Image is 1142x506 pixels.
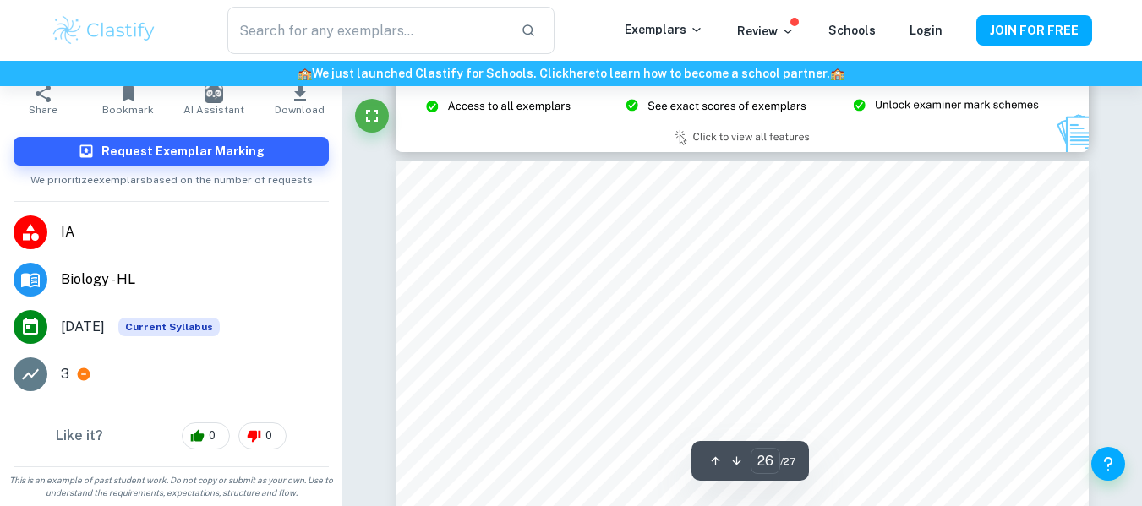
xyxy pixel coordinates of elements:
span: 🏫 [830,67,844,80]
img: Ad [396,48,1089,152]
span: This is an example of past student work. Do not copy or submit as your own. Use to understand the... [7,474,336,499]
span: We prioritize exemplars based on the number of requests [30,166,313,188]
span: 🏫 [298,67,312,80]
a: Schools [828,24,876,37]
span: [DATE] [61,317,105,337]
button: AI Assistant [172,76,257,123]
span: 0 [199,427,225,444]
a: Login [910,24,943,37]
span: Share [29,104,57,116]
span: IA [61,222,329,242]
button: Help and Feedback [1091,447,1125,481]
span: Biology - HL [61,269,329,290]
span: Bookmark [102,104,154,116]
div: 0 [182,422,230,449]
h6: Like it? [56,426,103,446]
span: / 27 [780,454,795,469]
button: Fullscreen [355,99,389,133]
input: Search for any exemplars... [227,7,506,54]
button: JOIN FOR FREE [976,15,1092,46]
span: 0 [256,427,281,444]
div: 0 [238,422,287,449]
p: Exemplars [625,20,703,39]
span: Download [275,104,325,116]
button: Download [257,76,342,123]
div: This exemplar is based on the current syllabus. Feel free to refer to it for inspiration/ideas wh... [118,318,220,336]
h6: We just launched Clastify for Schools. Click to learn how to become a school partner. [3,64,1139,83]
p: 3 [61,364,69,384]
h6: Request Exemplar Marking [101,142,265,161]
img: AI Assistant [205,84,223,103]
span: AI Assistant [183,104,244,116]
button: Request Exemplar Marking [14,137,329,166]
span: Current Syllabus [118,318,220,336]
img: Clastify logo [51,14,158,47]
button: Bookmark [85,76,171,123]
a: here [569,67,595,80]
p: Review [737,22,795,41]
